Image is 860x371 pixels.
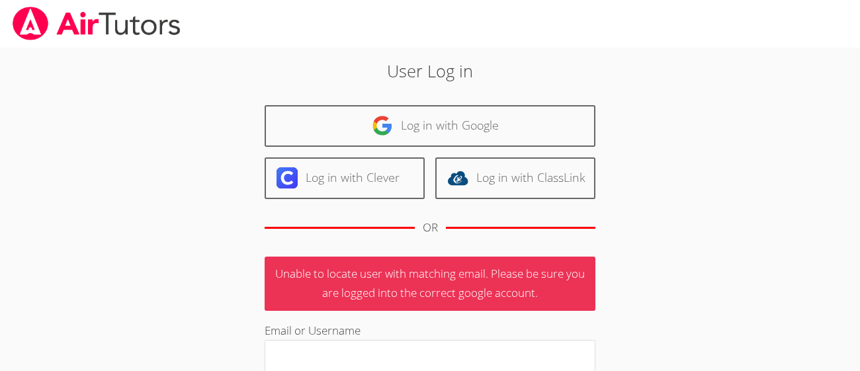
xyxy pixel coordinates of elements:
p: Unable to locate user with matching email. Please be sure you are logged into the correct google ... [265,257,595,311]
img: google-logo-50288ca7cdecda66e5e0955fdab243c47b7ad437acaf1139b6f446037453330a.svg [372,115,393,136]
label: Email or Username [265,323,361,338]
img: clever-logo-6eab21bc6e7a338710f1a6ff85c0baf02591cd810cc4098c63d3a4b26e2feb20.svg [277,167,298,188]
a: Log in with ClassLink [435,157,595,199]
img: classlink-logo-d6bb404cc1216ec64c9a2012d9dc4662098be43eaf13dc465df04b49fa7ab582.svg [447,167,468,188]
h2: User Log in [198,58,662,83]
div: OR [423,218,438,237]
img: airtutors_banner-c4298cdbf04f3fff15de1276eac7730deb9818008684d7c2e4769d2f7ddbe033.png [11,7,182,40]
a: Log in with Clever [265,157,425,199]
a: Log in with Google [265,105,595,147]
